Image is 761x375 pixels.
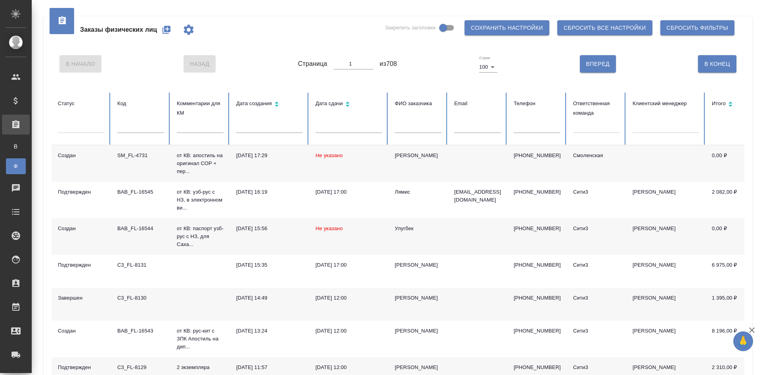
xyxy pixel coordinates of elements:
p: [PHONE_NUMBER] [514,327,560,335]
div: C3_FL-8130 [117,294,164,302]
span: В [10,142,22,150]
div: Телефон [514,99,560,108]
div: Email [454,99,501,108]
label: Строк [479,56,490,60]
div: Смоленская [573,152,620,160]
div: BAB_FL-16545 [117,188,164,196]
span: 🙏 [736,333,750,350]
div: Сортировка [236,99,303,110]
td: [PERSON_NAME] [626,182,706,218]
div: C3_FL-8131 [117,261,164,269]
div: [DATE] 15:56 [236,225,303,233]
div: [PERSON_NAME] [395,261,442,269]
div: [DATE] 16:19 [236,188,303,196]
div: [DATE] 17:00 [315,261,382,269]
div: [PERSON_NAME] [395,294,442,302]
div: Клиентский менеджер [633,99,699,108]
div: Лямис [395,188,442,196]
span: Не указано [315,152,343,158]
div: [DATE] 12:00 [315,327,382,335]
div: [DATE] 14:49 [236,294,303,302]
p: [PHONE_NUMBER] [514,294,560,302]
div: ФИО заказчика [395,99,442,108]
span: Вперед [586,59,610,69]
div: Подтвержден [58,188,105,196]
div: Сити3 [573,294,620,302]
div: Ответственная команда [573,99,620,118]
p: от КВ: апостиль на оригинал СОР + пер... [177,152,224,175]
p: [PHONE_NUMBER] [514,225,560,233]
span: Ф [10,162,22,170]
div: Сортировка [712,99,759,110]
div: Статус [58,99,105,108]
div: Сити3 [573,188,620,196]
div: Комментарии для КМ [177,99,224,118]
a: В [6,138,26,154]
span: Заказы физических лиц [80,25,157,35]
p: [EMAIL_ADDRESS][DOMAIN_NAME] [454,188,501,204]
div: [DATE] 17:29 [236,152,303,160]
p: от КВ: узб-рус с НЗ, в электронном ви... [177,188,224,212]
div: Подтвержден [58,261,105,269]
td: [PERSON_NAME] [626,255,706,288]
div: Сити3 [573,261,620,269]
p: [PHONE_NUMBER] [514,363,560,371]
span: Не указано [315,225,343,231]
div: Создан [58,327,105,335]
div: [DATE] 17:00 [315,188,382,196]
a: Ф [6,158,26,174]
div: [DATE] 13:24 [236,327,303,335]
td: [PERSON_NAME] [626,288,706,321]
span: Сбросить все настройки [564,23,646,33]
div: 100 [479,62,497,73]
button: Сбросить все настройки [557,20,652,35]
div: [PERSON_NAME] [395,363,442,371]
div: Сортировка [315,99,382,110]
span: В Конец [704,59,730,69]
span: из 708 [380,59,397,69]
div: Создан [58,152,105,160]
div: [DATE] 12:00 [315,363,382,371]
div: Сити3 [573,363,620,371]
div: [DATE] 12:00 [315,294,382,302]
td: [PERSON_NAME] [626,218,706,255]
span: Сбросить фильтры [667,23,728,33]
div: Сити3 [573,327,620,335]
div: BAB_FL-16543 [117,327,164,335]
p: от КВ: паспорт узб-рус с НЗ, для Саха... [177,225,224,248]
button: Сохранить настройки [465,20,549,35]
span: Страница [298,59,327,69]
div: Завершен [58,294,105,302]
div: Улугбек [395,225,442,233]
p: [PHONE_NUMBER] [514,152,560,160]
p: [PHONE_NUMBER] [514,261,560,269]
div: Код [117,99,164,108]
div: Подтвержден [58,363,105,371]
div: [DATE] 15:35 [236,261,303,269]
button: Сбросить фильтры [660,20,734,35]
div: C3_FL-8129 [117,363,164,371]
div: Создан [58,225,105,233]
div: SM_FL-4731 [117,152,164,160]
span: Сохранить настройки [471,23,543,33]
div: [DATE] 11:57 [236,363,303,371]
div: [PERSON_NAME] [395,327,442,335]
td: [PERSON_NAME] [626,321,706,357]
button: Вперед [580,55,616,73]
p: от КВ: рус-кит с ЗПК Апостиль на дип... [177,327,224,351]
div: BAB_FL-16544 [117,225,164,233]
span: Закрепить заголовки [385,24,436,32]
div: Сити3 [573,225,620,233]
button: 🙏 [733,331,753,351]
button: Создать [157,20,176,39]
p: [PHONE_NUMBER] [514,188,560,196]
button: В Конец [698,55,736,73]
p: 2 экземпляра [177,363,224,371]
div: [PERSON_NAME] [395,152,442,160]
